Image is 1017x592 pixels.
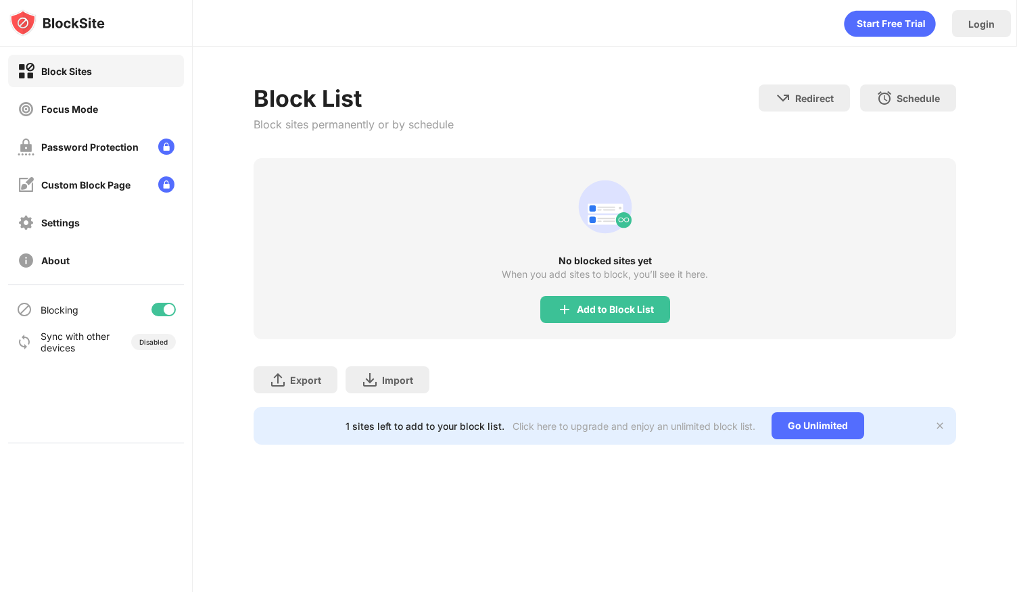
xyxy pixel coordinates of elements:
[577,304,654,315] div: Add to Block List
[502,269,708,280] div: When you add sites to block, you’ll see it here.
[18,252,34,269] img: about-off.svg
[41,141,139,153] div: Password Protection
[844,10,936,37] div: animation
[41,330,110,353] div: Sync with other devices
[41,103,98,115] div: Focus Mode
[897,93,940,104] div: Schedule
[18,176,34,193] img: customize-block-page-off.svg
[41,255,70,266] div: About
[16,334,32,350] img: sync-icon.svg
[41,66,92,77] div: Block Sites
[254,118,454,131] div: Block sites permanently or by schedule
[16,301,32,318] img: blocking-icon.svg
[795,93,834,104] div: Redirect
[139,338,168,346] div: Disabled
[41,217,80,228] div: Settings
[254,255,956,266] div: No blocked sites yet
[772,412,864,439] div: Go Unlimited
[158,139,174,155] img: lock-menu.svg
[573,174,638,239] div: animation
[968,18,995,30] div: Login
[254,84,454,112] div: Block List
[513,420,755,432] div: Click here to upgrade and enjoy an unlimited block list.
[18,214,34,231] img: settings-off.svg
[346,420,504,432] div: 1 sites left to add to your block list.
[18,139,34,155] img: password-protection-off.svg
[158,176,174,193] img: lock-menu.svg
[41,179,131,191] div: Custom Block Page
[9,9,105,36] img: logo-blocksite.svg
[382,374,413,386] div: Import
[41,304,78,316] div: Blocking
[935,420,945,431] img: x-button.svg
[290,374,321,386] div: Export
[18,101,34,118] img: focus-off.svg
[18,63,34,80] img: block-on.svg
